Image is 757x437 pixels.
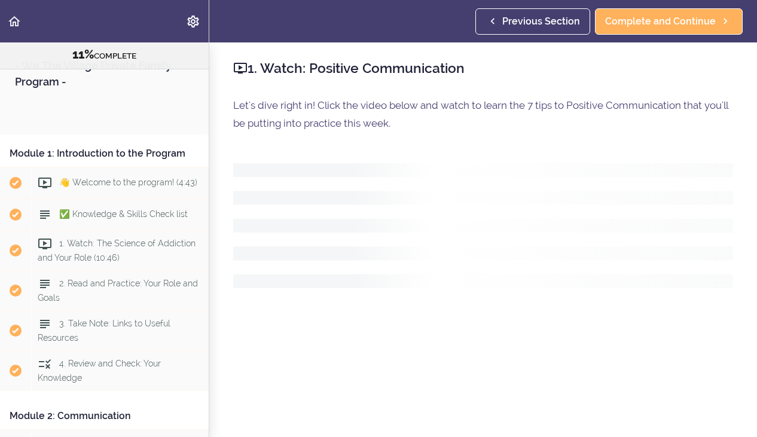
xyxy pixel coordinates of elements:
span: ✅ Knowledge & Skills Check list [59,209,188,219]
svg: Settings Menu [186,14,200,29]
span: Complete and Continue [605,14,716,29]
span: 3. Take Note: Links to Useful Resources [38,319,170,342]
a: Complete and Continue [595,8,743,35]
svg: Loading [233,163,733,288]
a: Previous Section [475,8,590,35]
span: Previous Section [502,14,580,29]
span: 11% [72,47,94,62]
span: 4. Review and Check: Your Knowledge [38,359,161,382]
span: 👋 Welcome to the program! (4:43) [59,178,197,187]
svg: Back to course curriculum [7,14,22,29]
div: COMPLETE [15,47,194,63]
span: 1. Watch: The Science of Addiction and Your Role (10:46) [38,239,196,262]
span: 2. Read and Practice: Your Role and Goals [38,279,198,302]
span: Let's dive right in! Click the video below and watch to learn the 7 tips to Positive Communicatio... [233,99,728,129]
h2: 1. Watch: Positive Communication [233,58,733,78]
